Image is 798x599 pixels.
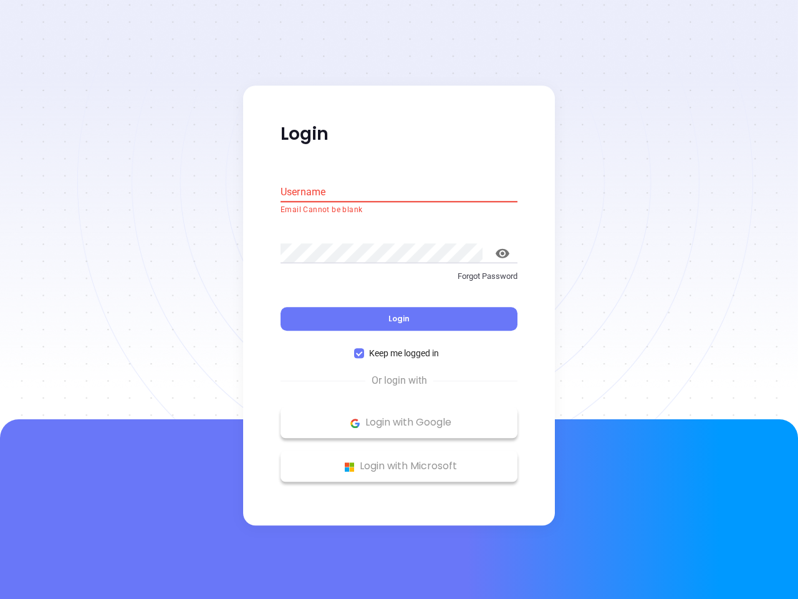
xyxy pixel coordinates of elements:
button: Microsoft Logo Login with Microsoft [281,451,517,482]
span: Login [388,314,410,324]
button: Google Logo Login with Google [281,407,517,439]
p: Login with Microsoft [287,457,511,476]
button: toggle password visibility [488,238,517,268]
img: Google Logo [347,416,363,431]
img: Microsoft Logo [342,459,357,475]
span: Or login with [365,374,433,389]
p: Email Cannot be blank [281,204,517,217]
a: Forgot Password [281,270,517,293]
p: Login [281,123,517,145]
button: Login [281,308,517,331]
p: Forgot Password [281,270,517,283]
p: Login with Google [287,414,511,432]
span: Keep me logged in [364,347,444,361]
